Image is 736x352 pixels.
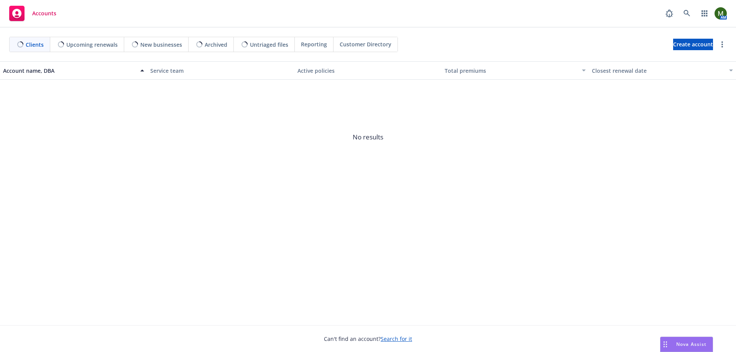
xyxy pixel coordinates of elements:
button: Closest renewal date [589,61,736,80]
div: Service team [150,67,291,75]
span: Reporting [301,40,327,48]
img: photo [715,7,727,20]
span: Nova Assist [676,341,706,347]
span: Untriaged files [250,41,288,49]
div: Active policies [297,67,439,75]
span: Upcoming renewals [66,41,118,49]
span: Clients [26,41,44,49]
span: New businesses [140,41,182,49]
span: Create account [673,37,713,52]
a: Create account [673,39,713,50]
a: Accounts [6,3,59,24]
button: Total premiums [442,61,589,80]
div: Account name, DBA [3,67,136,75]
div: Closest renewal date [592,67,724,75]
button: Service team [147,61,294,80]
button: Active policies [294,61,442,80]
button: Nova Assist [660,337,713,352]
span: Accounts [32,10,56,16]
a: Search for it [381,335,412,342]
a: more [718,40,727,49]
span: Can't find an account? [324,335,412,343]
a: Switch app [697,6,712,21]
div: Drag to move [660,337,670,352]
a: Search [679,6,695,21]
span: Customer Directory [340,40,391,48]
a: Report a Bug [662,6,677,21]
span: Archived [205,41,227,49]
div: Total premiums [445,67,577,75]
